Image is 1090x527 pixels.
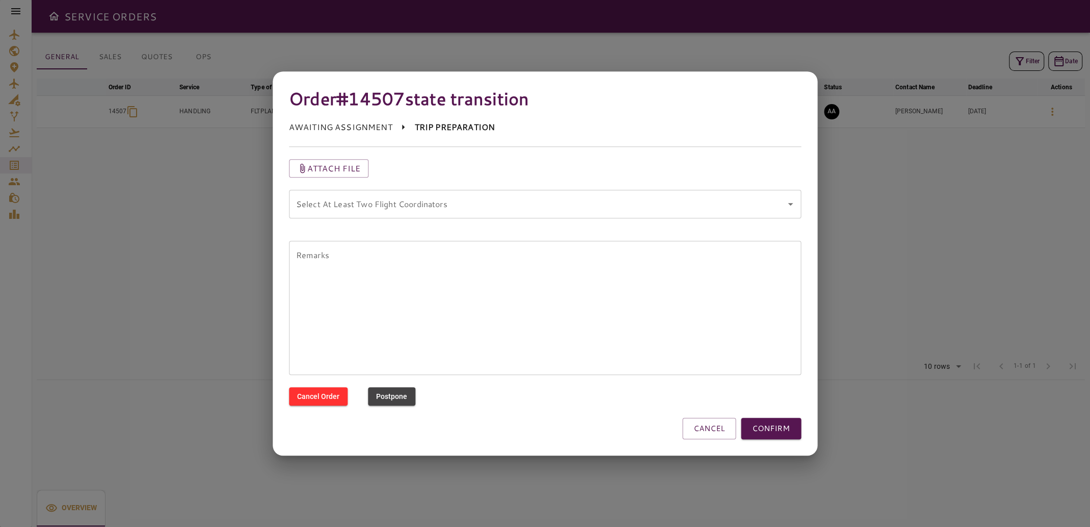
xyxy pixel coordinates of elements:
p: TRIP PREPARATION [415,121,495,134]
button: Cancel Order [289,387,348,406]
button: CANCEL [682,418,736,439]
button: Postpone [368,387,415,406]
button: CONFIRM [741,418,801,439]
h4: Order #14507 state transition [289,88,802,109]
p: AWAITING ASSIGNMENT [289,121,392,134]
p: Attach file [307,162,361,174]
button: Open [783,197,797,211]
button: Attach file [289,159,369,178]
